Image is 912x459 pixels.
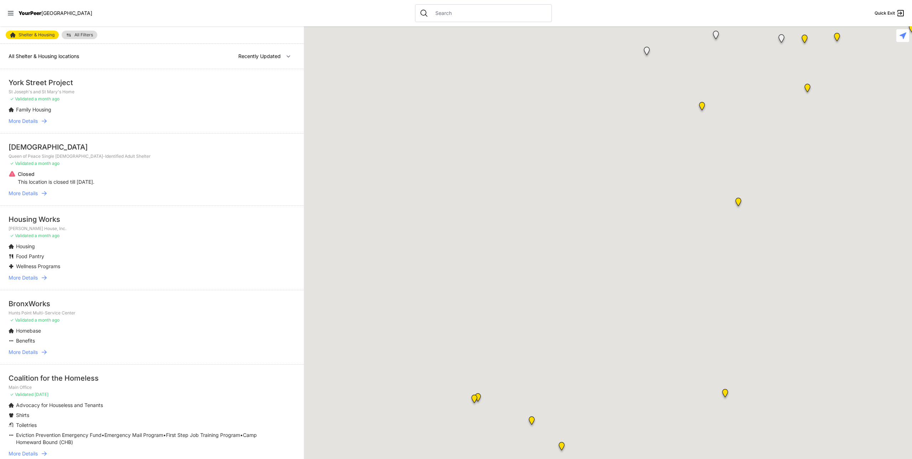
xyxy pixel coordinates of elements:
p: [PERSON_NAME] House, Inc. [9,226,295,231]
span: a month ago [35,161,59,166]
span: More Details [9,349,38,356]
div: [DEMOGRAPHIC_DATA] [9,142,295,152]
div: Queen of Peace Single Male-Identified Adult Shelter [777,34,786,46]
div: BronxWorks [9,299,295,309]
span: Shirts [16,412,29,418]
div: York Street Project [9,78,295,88]
span: • [102,432,104,438]
span: [GEOGRAPHIC_DATA] [41,10,92,16]
a: Quick Exit [875,9,905,17]
p: This location is closed till [DATE]. [18,178,94,186]
span: ✓ Validated [10,233,33,238]
span: YourPeer [19,10,41,16]
span: Advocacy for Houseless and Tenants [16,402,103,408]
div: Mainchance Adult Drop-in Center [527,416,536,428]
span: Emergency Mail Program [104,432,163,438]
span: • [163,432,166,438]
a: YourPeer[GEOGRAPHIC_DATA] [19,11,92,15]
a: More Details [9,118,295,125]
span: Food Pantry [16,253,44,259]
a: More Details [9,190,295,197]
p: Closed [18,171,94,178]
span: Toiletries [16,422,37,428]
span: Shelter & Housing [19,33,55,37]
div: Queens - Main Office [721,389,730,400]
span: • [240,432,243,438]
span: ✓ Validated [10,317,33,323]
div: Queen of Peace Single Female-Identified Adult Shelter [642,47,651,58]
span: Housing [16,243,35,249]
div: The Bronx Pride Center [800,35,809,46]
span: First Step Job Training Program [166,432,240,438]
span: More Details [9,274,38,281]
p: Main Office [9,385,295,390]
span: More Details [9,118,38,125]
p: Queen of Peace Single [DEMOGRAPHIC_DATA]-Identified Adult Shelter [9,153,295,159]
span: Eviction Prevention Emergency Fund [16,432,102,438]
a: All Filters [62,31,97,39]
span: Family Housing [16,106,51,113]
span: All Filters [74,33,93,37]
span: a month ago [35,317,59,323]
div: Upper West Side, Closed [711,31,720,42]
span: [DATE] [35,392,48,397]
span: Wellness Programs [16,263,60,269]
span: More Details [9,190,38,197]
span: ✓ Validated [10,96,33,101]
a: More Details [9,349,295,356]
span: ✓ Validated [10,392,33,397]
span: All Shelter & Housing locations [9,53,79,59]
p: Hunts Point Multi-Service Center [9,310,295,316]
a: More Details [9,450,295,457]
span: a month ago [35,96,59,101]
div: ServiceLine [470,395,479,406]
input: Search [431,10,547,17]
div: Antonio Olivieri Drop-in Center [473,393,482,405]
span: More Details [9,450,38,457]
a: More Details [9,274,295,281]
div: Hunts Point Multi-Service Center [833,33,841,44]
p: St Joseph's and St Mary's Home [9,89,295,95]
span: Quick Exit [875,10,895,16]
div: Bailey House, Inc. [698,102,706,113]
span: Homebase [16,328,41,334]
span: Benefits [16,338,35,344]
span: ✓ Validated [10,161,33,166]
div: 30th Street Intake Center for Men [557,442,566,453]
a: Shelter & Housing [6,31,59,39]
div: Coalition for the Homeless [9,373,295,383]
div: Keener Men's Shelter [734,198,743,209]
span: a month ago [35,233,59,238]
div: Housing Works [9,214,295,224]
